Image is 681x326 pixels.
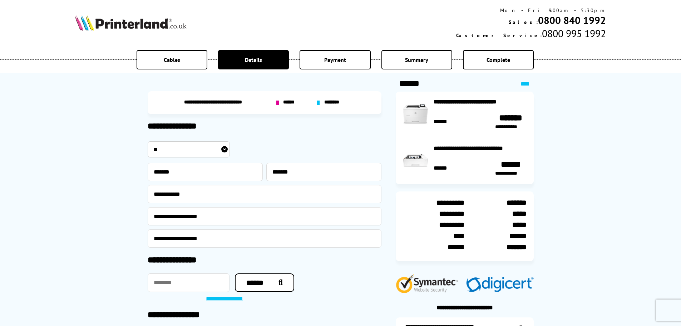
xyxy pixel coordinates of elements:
[487,56,510,63] span: Complete
[542,27,606,40] span: 0800 995 1992
[75,15,187,31] img: Printerland Logo
[456,7,606,14] div: Mon - Fri 9:00am - 5:30pm
[324,56,346,63] span: Payment
[245,56,262,63] span: Details
[456,32,542,39] span: Customer Service:
[164,56,180,63] span: Cables
[509,19,538,25] span: Sales:
[538,14,606,27] a: 0800 840 1992
[405,56,428,63] span: Summary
